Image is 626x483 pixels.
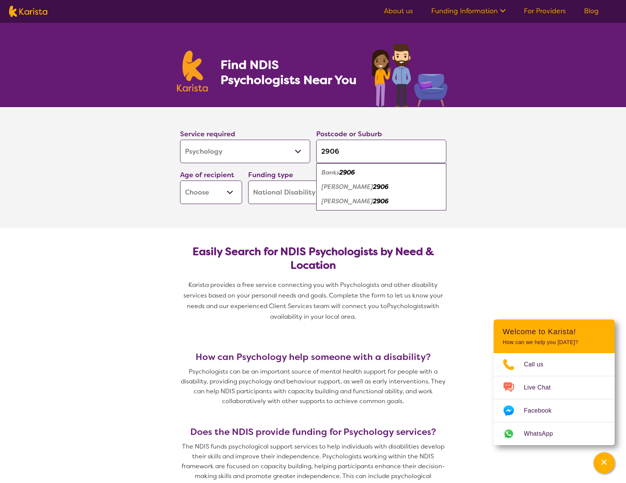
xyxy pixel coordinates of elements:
[221,57,360,87] h1: Find NDIS Psychologists Near You
[503,327,606,336] h2: Welcome to Karista!
[320,180,443,194] div: Conder 2906
[373,197,388,205] em: 2906
[494,422,615,445] a: Web link opens in a new tab.
[494,319,615,445] div: Channel Menu
[524,6,566,16] a: For Providers
[316,140,446,163] input: Type
[180,170,234,179] label: Age of recipient
[186,245,440,272] h2: Easily Search for NDIS Psychologists by Need & Location
[524,359,553,370] span: Call us
[431,6,506,16] a: Funding Information
[316,129,382,139] label: Postcode or Suburb
[177,51,208,92] img: Karista logo
[524,405,561,416] span: Facebook
[322,183,373,191] em: [PERSON_NAME]
[339,168,355,176] em: 2906
[593,452,615,474] button: Channel Menu
[373,183,388,191] em: 2906
[369,41,449,107] img: psychology
[177,427,449,437] h3: Does the NDIS provide funding for Psychology services?
[387,302,426,310] span: Psychologists
[320,165,443,180] div: Banks 2906
[177,367,449,406] p: Psychologists can be an important source of mental health support for people with a disability, p...
[248,170,293,179] label: Funding type
[584,6,599,16] a: Blog
[180,129,235,139] label: Service required
[524,428,562,439] span: WhatsApp
[9,6,47,17] img: Karista logo
[384,6,413,16] a: About us
[183,281,444,310] span: Karista provides a free service connecting you with Psychologists and other disability services b...
[524,382,560,393] span: Live Chat
[494,353,615,445] ul: Choose channel
[322,197,373,205] em: [PERSON_NAME]
[322,168,339,176] em: Banks
[503,339,606,346] p: How can we help you [DATE]?
[177,352,449,362] h3: How can Psychology help someone with a disability?
[320,194,443,209] div: Gordon 2906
